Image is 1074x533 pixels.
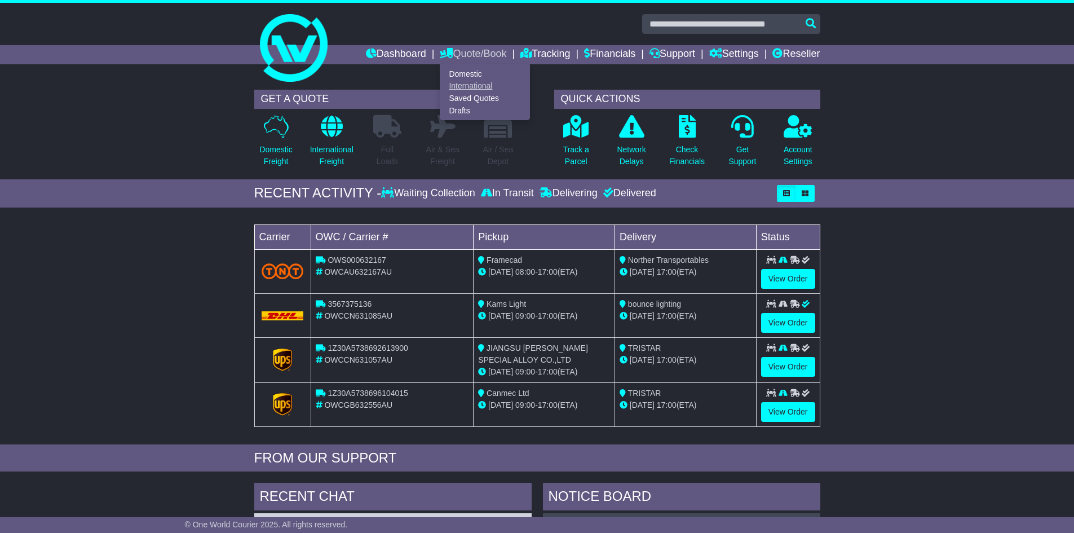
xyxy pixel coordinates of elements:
p: Full Loads [373,144,401,168]
div: - (ETA) [478,310,610,322]
img: GetCarrierServiceLogo [273,393,292,416]
td: Pickup [474,224,615,249]
span: 17:00 [538,311,558,320]
img: DHL.png [262,311,304,320]
span: [DATE] [488,400,513,409]
div: Waiting Collection [381,187,478,200]
span: 17:00 [538,267,558,276]
p: Air / Sea Depot [483,144,514,168]
span: 08:00 [515,267,535,276]
a: DomesticFreight [259,114,293,174]
div: (ETA) [620,266,752,278]
td: OWC / Carrier # [311,224,474,249]
a: International [440,80,529,92]
span: OWCCN631057AU [324,355,392,364]
div: GET A QUOTE [254,90,520,109]
p: Network Delays [617,144,646,168]
span: Norther Transportables [628,256,709,265]
span: Canmec Ltd [487,389,529,398]
span: 17:00 [538,400,558,409]
div: NOTICE BOARD [543,483,820,513]
span: [DATE] [630,311,655,320]
span: bounce lighting [628,299,681,309]
span: [DATE] [488,267,513,276]
a: Quote/Book [440,45,506,64]
span: [DATE] [630,267,655,276]
div: - (ETA) [478,266,610,278]
div: Quote/Book [440,64,530,120]
td: Carrier [254,224,311,249]
span: [DATE] [630,400,655,409]
img: GetCarrierServiceLogo [273,349,292,371]
p: Account Settings [784,144,812,168]
p: Check Financials [669,144,705,168]
a: View Order [761,269,815,289]
a: Track aParcel [563,114,590,174]
div: - (ETA) [478,399,610,411]
span: 09:00 [515,367,535,376]
a: Tracking [520,45,570,64]
p: Get Support [728,144,756,168]
a: View Order [761,402,815,422]
div: FROM OUR SUPPORT [254,450,820,466]
a: Financials [584,45,635,64]
span: Kams Light [487,299,526,309]
div: RECENT CHAT [254,483,532,513]
a: View Order [761,313,815,333]
a: InternationalFreight [310,114,354,174]
span: [DATE] [488,311,513,320]
span: 17:00 [657,400,677,409]
a: GetSupport [728,114,757,174]
span: OWCAU632167AU [324,267,392,276]
img: TNT_Domestic.png [262,263,304,279]
span: 3567375136 [328,299,372,309]
a: CheckFinancials [669,114,705,174]
div: Delivering [537,187,600,200]
div: QUICK ACTIONS [554,90,820,109]
div: In Transit [478,187,537,200]
span: [DATE] [630,355,655,364]
a: Support [649,45,695,64]
td: Delivery [615,224,756,249]
div: Delivered [600,187,656,200]
a: AccountSettings [783,114,813,174]
span: Framecad [487,256,522,265]
a: Reseller [772,45,820,64]
div: (ETA) [620,354,752,366]
span: 1Z30A5738692613900 [328,343,408,353]
span: 17:00 [538,367,558,376]
a: Domestic [440,68,529,80]
a: Dashboard [366,45,426,64]
div: - (ETA) [478,366,610,378]
span: © One World Courier 2025. All rights reserved. [185,520,348,529]
span: 09:00 [515,400,535,409]
div: (ETA) [620,399,752,411]
span: TRISTAR [628,343,661,353]
span: 09:00 [515,311,535,320]
div: RECENT ACTIVITY - [254,185,382,201]
p: Domestic Freight [259,144,292,168]
td: Status [756,224,820,249]
p: Air & Sea Freight [426,144,459,168]
span: 17:00 [657,267,677,276]
a: Drafts [440,104,529,117]
a: View Order [761,357,815,377]
span: 17:00 [657,355,677,364]
span: OWS000632167 [328,256,386,265]
span: JIANGSU [PERSON_NAME] SPECIAL ALLOY CO.,LTD [478,343,588,364]
a: Saved Quotes [440,92,529,105]
span: OWCGB632556AU [324,400,392,409]
span: OWCCN631085AU [324,311,392,320]
span: [DATE] [488,367,513,376]
p: International Freight [310,144,353,168]
span: 17:00 [657,311,677,320]
span: TRISTAR [628,389,661,398]
p: Track a Parcel [563,144,589,168]
div: (ETA) [620,310,752,322]
a: NetworkDelays [616,114,646,174]
span: 1Z30A5738696104015 [328,389,408,398]
a: Settings [709,45,759,64]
